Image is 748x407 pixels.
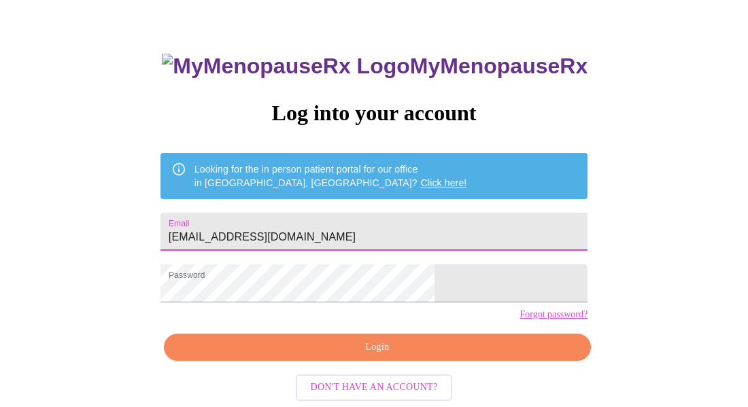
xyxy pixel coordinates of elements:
[162,54,588,79] h3: MyMenopauseRx
[162,54,409,79] img: MyMenopauseRx Logo
[194,157,467,195] div: Looking for the in person patient portal for our office in [GEOGRAPHIC_DATA], [GEOGRAPHIC_DATA]?
[296,374,453,401] button: Don't have an account?
[164,334,591,361] button: Login
[421,177,467,188] a: Click here!
[311,379,438,396] span: Don't have an account?
[520,309,588,320] a: Forgot password?
[160,101,588,126] h3: Log into your account
[292,381,456,392] a: Don't have an account?
[180,339,575,356] span: Login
